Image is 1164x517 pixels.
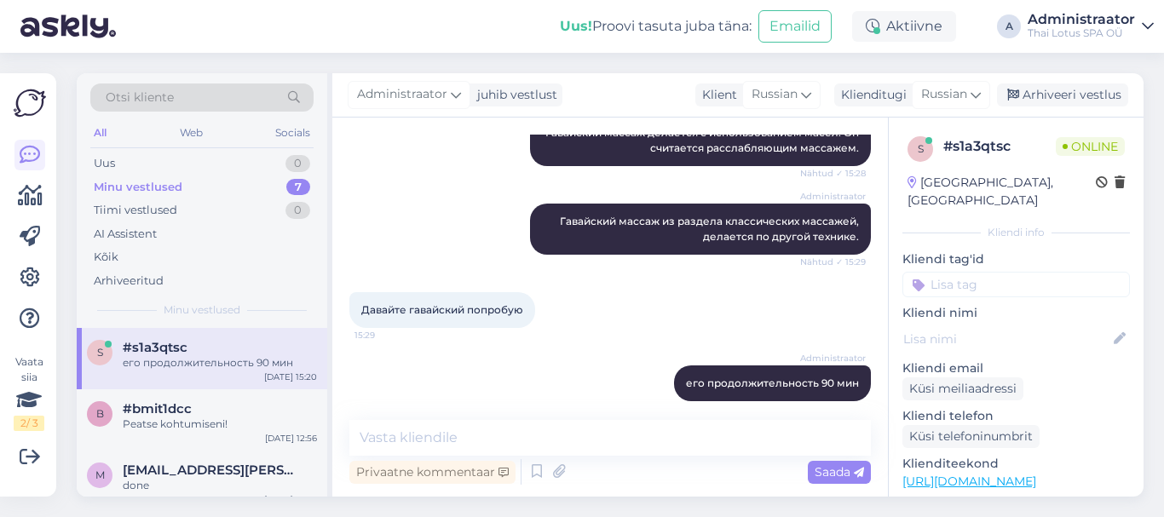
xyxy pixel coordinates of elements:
div: Web [176,122,206,144]
div: Minu vestlused [94,179,182,196]
div: 0 [285,202,310,219]
span: m [95,468,105,481]
span: Administraator [800,352,866,365]
div: 7 [286,179,310,196]
div: All [90,122,110,144]
span: Nähtud ✓ 15:28 [800,167,866,180]
div: done [123,478,317,493]
div: его продолжительность 90 мин [123,355,317,371]
div: [DATE] 15:20 [264,371,317,383]
span: Давайте гавайский попробую [361,303,523,316]
span: Administraator [357,85,447,104]
span: Гавайский массаж из раздела классических массажей, делается по другой технике. [560,215,861,243]
div: A [997,14,1021,38]
span: Nähtud ✓ 15:29 [800,256,866,268]
span: #s1a3qtsc [123,340,187,355]
div: AI Assistent [94,226,157,243]
img: Askly Logo [14,87,46,119]
span: Russian [752,85,798,104]
div: Vaata siia [14,354,44,431]
span: Otsi kliente [106,89,174,106]
div: 2 / 3 [14,416,44,431]
a: [URL][DOMAIN_NAME] [902,474,1036,489]
p: Kliendi email [902,359,1130,377]
div: Klienditugi [834,86,907,104]
div: Thai Lotus SPA OÜ [1028,26,1135,40]
div: Kliendi info [902,225,1130,240]
div: # s1a3qtsc [943,136,1056,157]
span: Administraator [800,190,866,203]
div: Proovi tasuta juba täna: [560,16,752,37]
span: Online [1056,137,1125,156]
span: Saada [815,464,864,480]
p: Kliendi telefon [902,407,1130,425]
span: его продолжительность 90 мин [686,376,859,389]
div: [DATE] 12:56 [265,432,317,445]
div: [DATE] 10:39 [264,493,317,506]
p: Klienditeekond [902,455,1130,473]
span: #bmit1dcc [123,401,192,416]
div: Socials [272,122,314,144]
div: Uus [94,155,115,172]
div: Küsi telefoninumbrit [902,425,1040,448]
span: Minu vestlused [164,302,240,318]
span: b [96,407,104,420]
div: Klient [695,86,737,104]
div: [GEOGRAPHIC_DATA], [GEOGRAPHIC_DATA] [908,174,1096,210]
div: Administraator [1028,13,1135,26]
div: Peatse kohtumiseni! [123,416,317,432]
button: Emailid [758,10,832,43]
p: Kliendi nimi [902,304,1130,322]
p: Kliendi tag'id [902,250,1130,268]
span: Russian [921,85,967,104]
p: Vaata edasi ... [902,496,1130,511]
div: juhib vestlust [470,86,557,104]
input: Lisa tag [902,272,1130,297]
span: 15:29 [354,329,418,342]
div: Tiimi vestlused [94,202,177,219]
div: Privaatne kommentaar [349,461,516,484]
div: Küsi meiliaadressi [902,377,1023,400]
div: Kõik [94,249,118,266]
b: Uus! [560,18,592,34]
span: s [918,142,924,155]
span: master.mone.ruslan@gmail.com [123,462,300,478]
span: s [97,346,103,359]
a: AdministraatorThai Lotus SPA OÜ [1028,13,1154,40]
div: Arhiveeri vestlus [997,83,1128,106]
div: Aktiivne [852,11,956,42]
span: 15:30 [802,402,866,415]
div: 0 [285,155,310,172]
input: Lisa nimi [903,330,1110,348]
div: Arhiveeritud [94,273,164,290]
